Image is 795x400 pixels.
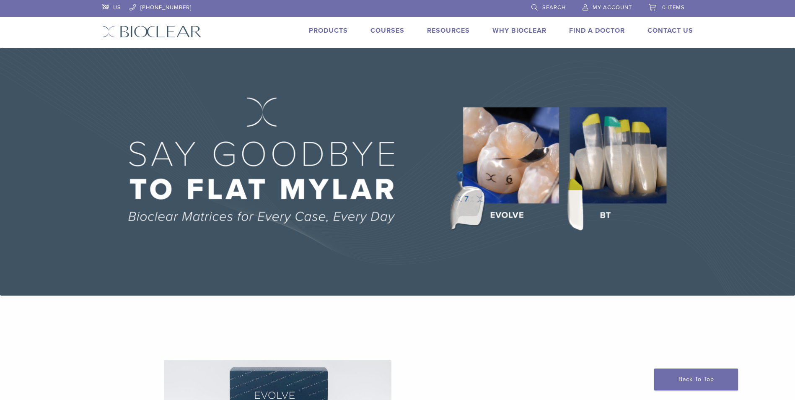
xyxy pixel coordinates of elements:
[593,4,632,11] span: My Account
[492,26,546,35] a: Why Bioclear
[654,369,738,390] a: Back To Top
[542,4,566,11] span: Search
[427,26,470,35] a: Resources
[370,26,404,35] a: Courses
[662,4,685,11] span: 0 items
[647,26,693,35] a: Contact Us
[569,26,625,35] a: Find A Doctor
[102,26,202,38] img: Bioclear
[309,26,348,35] a: Products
